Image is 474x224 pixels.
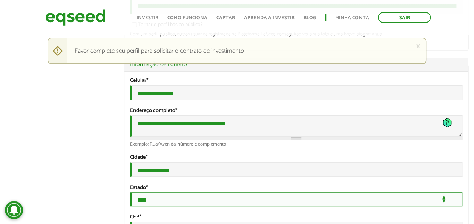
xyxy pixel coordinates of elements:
[130,108,177,114] label: Endereço completo
[416,42,420,50] a: ×
[130,185,148,190] label: Estado
[244,15,295,20] a: Aprenda a investir
[304,15,316,20] a: Blog
[146,76,148,85] span: Este campo é obrigatório.
[130,155,147,160] label: Cidade
[335,15,369,20] a: Minha conta
[130,142,462,147] div: Exemplo: Rua/Avenida, número e complemento
[216,15,235,20] a: Captar
[130,78,148,83] label: Celular
[378,12,431,23] a: Sair
[146,153,147,162] span: Este campo é obrigatório.
[139,213,141,221] span: Este campo é obrigatório.
[45,8,106,28] img: EqSeed
[137,15,158,20] a: Investir
[130,215,141,220] label: CEP
[130,32,462,37] div: Com um perfil público, outros usuários registrados na Plataforma EqSeed conseguirão ver a sua fot...
[48,38,427,64] div: Favor complete seu perfil para solicitar o contrato de investimento
[146,183,148,192] span: Este campo é obrigatório.
[167,15,207,20] a: Como funciona
[175,106,177,115] span: Este campo é obrigatório.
